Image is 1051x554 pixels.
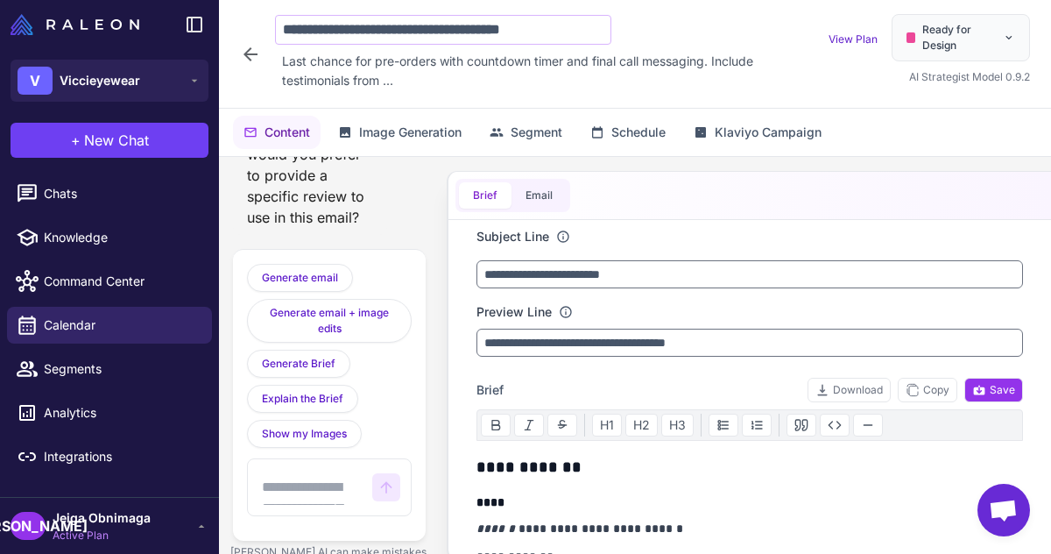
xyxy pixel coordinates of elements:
[972,382,1015,398] span: Save
[282,52,822,90] span: Last chance for pre-orders with countdown timer and final call messaging. Include testimonials fr...
[7,438,212,475] a: Integrations
[262,426,347,442] span: Show my Images
[53,528,151,543] span: Active Plan
[44,228,198,247] span: Knowledge
[262,270,338,286] span: Generate email
[476,302,552,322] label: Preview Line
[479,116,573,149] button: Segment
[592,414,622,437] button: H1
[715,123,822,142] span: Klaviyo Campaign
[11,60,208,102] button: VViccieyewear
[7,219,212,256] a: Knowledge
[7,394,212,431] a: Analytics
[898,378,957,402] button: Copy
[233,116,321,149] button: Content
[11,512,46,540] div: [PERSON_NAME]
[511,182,567,209] button: Email
[262,356,335,372] span: Generate Brief
[829,32,878,46] a: View Plan
[247,299,412,343] button: Generate email + image edits
[7,351,212,387] a: Segments
[247,350,350,378] button: Generate Brief
[611,123,666,142] span: Schedule
[7,175,212,212] a: Chats
[580,116,676,149] button: Schedule
[44,403,198,423] span: Analytics
[511,123,562,142] span: Segment
[977,484,1030,536] a: Open chat
[71,130,81,151] span: +
[44,316,198,335] span: Calendar
[359,123,462,142] span: Image Generation
[247,385,358,413] button: Explain the Brief
[247,420,362,448] button: Show my Images
[476,380,504,400] span: Brief
[18,67,53,95] div: V
[964,378,1023,402] button: Save
[262,391,343,407] span: Explain the Brief
[44,184,198,203] span: Chats
[44,447,198,466] span: Integrations
[84,130,149,151] span: New Chat
[7,307,212,344] a: Calendar
[275,48,829,94] div: Click to edit description
[265,123,310,142] span: Content
[247,264,353,292] button: Generate email
[808,378,891,402] button: Download
[683,116,832,149] button: Klaviyo Campaign
[262,305,397,337] span: Generate email + image edits
[11,14,139,35] img: Raleon Logo
[44,272,198,291] span: Command Center
[909,70,1030,83] span: AI Strategist Model 0.9.2
[7,263,212,300] a: Command Center
[922,22,996,53] span: Ready for Design
[53,508,151,528] span: Jeiga Obnimaga
[661,414,694,437] button: H3
[476,227,549,246] label: Subject Line
[44,359,198,379] span: Segments
[11,123,208,158] button: +New Chat
[906,382,949,398] span: Copy
[459,182,511,209] button: Brief
[625,414,658,437] button: H2
[328,116,472,149] button: Image Generation
[60,71,140,90] span: Viccieyewear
